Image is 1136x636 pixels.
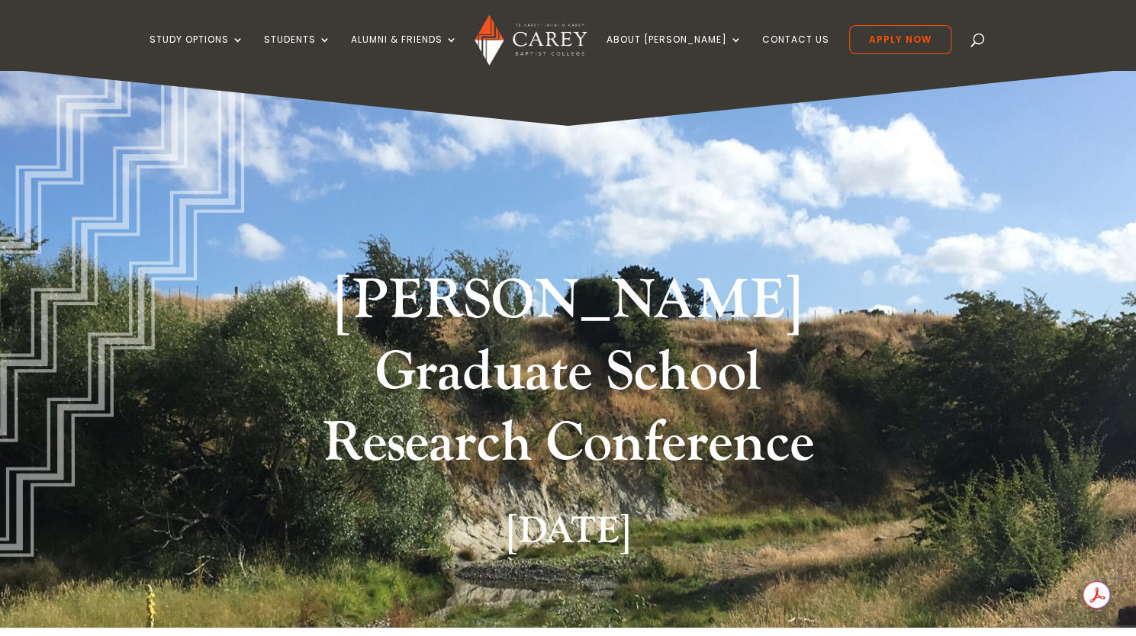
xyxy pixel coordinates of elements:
a: Contact Us [762,34,829,70]
h1: [PERSON_NAME] Graduate School Research Conference [282,265,854,487]
a: Apply Now [849,25,951,54]
a: Alumni & Friends [351,34,458,70]
img: Carey Baptist College [475,14,587,66]
h2: [DATE] [156,509,980,561]
a: Students [264,34,331,70]
a: Study Options [150,34,244,70]
a: About [PERSON_NAME] [607,34,742,70]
